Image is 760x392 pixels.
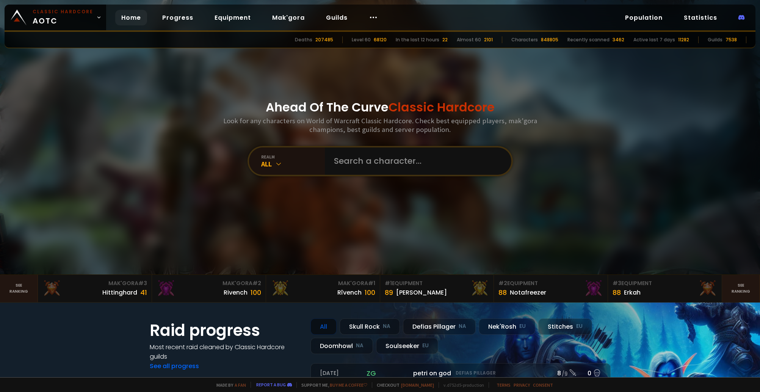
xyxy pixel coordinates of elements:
div: Stitches [538,318,592,335]
div: Equipment [613,279,717,287]
small: NA [459,323,466,330]
h3: Look for any characters on World of Warcraft Classic Hardcore. Check best equipped players, mak'g... [220,116,540,134]
a: See all progress [150,362,199,370]
div: 89 [385,287,393,298]
small: EU [422,342,429,350]
div: 22 [442,36,448,43]
a: Home [115,10,147,25]
div: Defias Pillager [403,318,476,335]
div: Equipment [498,279,603,287]
div: 3462 [613,36,624,43]
a: Report a bug [256,382,286,387]
a: Buy me a coffee [330,382,367,388]
a: Population [619,10,669,25]
span: # 1 [368,279,375,287]
div: 100 [365,287,375,298]
div: 88 [498,287,507,298]
div: Level 60 [352,36,371,43]
span: Checkout [372,382,434,388]
a: Classic HardcoreAOTC [5,5,106,30]
a: Progress [156,10,199,25]
div: Deaths [295,36,312,43]
span: # 2 [498,279,507,287]
a: Seeranking [722,275,760,302]
small: Classic Hardcore [33,8,93,15]
div: 88 [613,287,621,298]
div: Active last 7 days [633,36,675,43]
a: [DOMAIN_NAME] [401,382,434,388]
a: #2Equipment88Notafreezer [494,275,608,302]
input: Search a character... [329,147,502,175]
span: Support me, [296,382,367,388]
a: a fan [235,382,246,388]
span: Made by [212,382,246,388]
small: NA [383,323,390,330]
h4: Most recent raid cleaned by Classic Hardcore guilds [150,342,301,361]
div: 11282 [678,36,689,43]
small: EU [576,323,583,330]
div: Notafreezer [510,288,546,297]
div: Skull Rock [340,318,400,335]
div: Rivench [224,288,248,297]
div: Soulseeker [376,338,438,354]
a: [DATE]zgpetri on godDefias Pillager8 /90 [310,363,611,383]
div: 848805 [541,36,558,43]
a: #3Equipment88Erkah [608,275,722,302]
div: Hittinghard [102,288,137,297]
a: Privacy [514,382,530,388]
div: All [261,160,325,168]
div: Mak'Gora [271,279,375,287]
div: 68120 [374,36,387,43]
span: # 3 [613,279,621,287]
span: # 3 [138,279,147,287]
h1: Ahead Of The Curve [266,98,495,116]
div: 100 [251,287,261,298]
a: Mak'gora [266,10,311,25]
div: Erkah [624,288,641,297]
div: 2101 [484,36,493,43]
div: 207485 [315,36,333,43]
small: NA [356,342,364,350]
div: realm [261,154,325,160]
h1: Raid progress [150,318,301,342]
span: AOTC [33,8,93,27]
a: #1Equipment89[PERSON_NAME] [380,275,494,302]
a: Guilds [320,10,354,25]
a: Equipment [208,10,257,25]
a: Mak'Gora#1Rîvench100 [266,275,380,302]
span: v. d752d5 - production [439,382,484,388]
a: Terms [497,382,511,388]
div: Guilds [708,36,722,43]
a: Mak'Gora#3Hittinghard41 [38,275,152,302]
div: In the last 12 hours [396,36,439,43]
a: Consent [533,382,553,388]
div: 7538 [726,36,737,43]
div: Nek'Rosh [479,318,535,335]
div: Equipment [385,279,489,287]
div: Almost 60 [457,36,481,43]
div: All [310,318,337,335]
div: Characters [511,36,538,43]
span: Classic Hardcore [389,99,495,116]
div: Doomhowl [310,338,373,354]
div: Mak'Gora [42,279,147,287]
div: 41 [140,287,147,298]
a: Mak'Gora#2Rivench100 [152,275,266,302]
div: Mak'Gora [157,279,261,287]
div: [PERSON_NAME] [396,288,447,297]
a: Statistics [678,10,723,25]
small: EU [519,323,526,330]
span: # 1 [385,279,392,287]
div: Rîvench [337,288,362,297]
div: Recently scanned [567,36,610,43]
span: # 2 [252,279,261,287]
